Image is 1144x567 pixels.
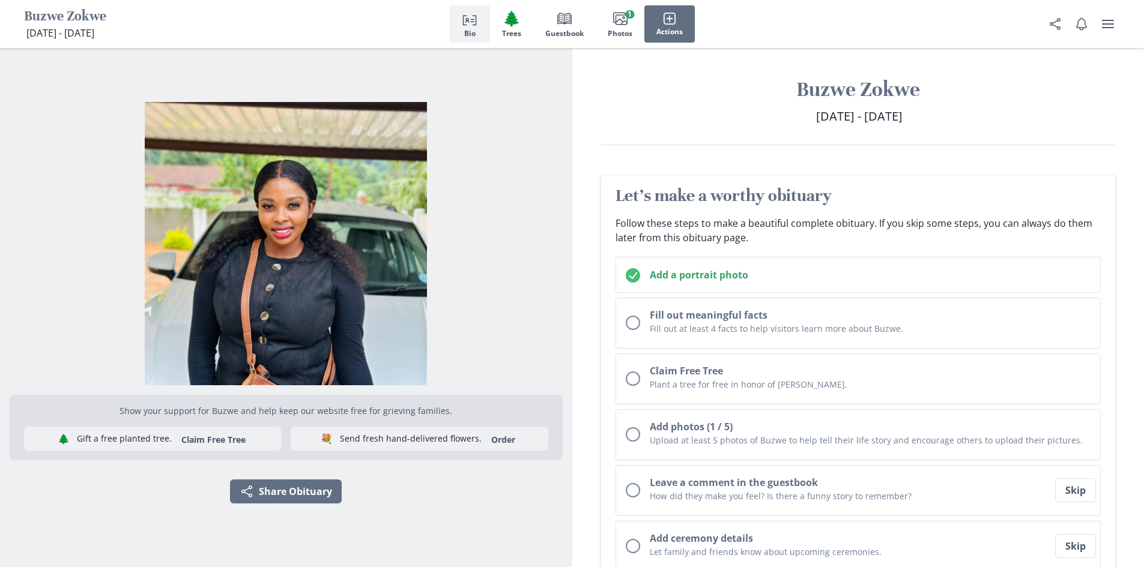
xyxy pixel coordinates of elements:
[650,268,1091,282] h2: Add a portrait photo
[650,490,1053,502] p: How did they make you feel? Is there a funny story to remember?
[816,108,903,124] span: [DATE] - [DATE]
[650,531,1053,545] h2: Add ceremony details
[616,298,1101,349] button: Fill out meaningful factsFill out at least 4 facts to help visitors learn more about Buzwe.
[650,419,1091,434] h2: Add photos (1 / 5)
[616,216,1101,245] p: Follow these steps to make a beautiful complete obituary. If you skip some steps, you can always ...
[616,465,1101,516] button: Leave a comment in the guestbookHow did they make you feel? Is there a funny story to remember?
[174,434,253,445] button: Claim Free Tree
[626,539,640,553] div: Unchecked circle
[626,371,640,386] div: Unchecked circle
[650,308,1091,322] h2: Fill out meaningful facts
[502,29,521,38] span: Trees
[616,409,1101,460] button: Add photos (1 / 5)Upload at least 5 photos of Buzwe to help tell their life story and encourage o...
[625,10,634,19] span: 1
[650,322,1091,335] p: Fill out at least 4 facts to help visitors learn more about Buzwe.
[616,353,1101,404] button: Claim Free TreePlant a tree for free in honor of [PERSON_NAME].
[596,5,644,43] button: Photos
[644,5,695,43] button: Actions
[616,185,1101,206] h2: Let's make a worthy obituary
[230,479,342,503] button: Share Obituary
[626,427,640,442] div: Unchecked circle
[1055,478,1096,502] button: Skip
[449,5,490,43] button: Bio
[503,10,521,27] span: Tree
[24,404,548,417] p: Show your support for Buzwe and help keep our website free for grieving families.
[484,434,522,445] a: Order
[626,483,640,497] div: Unchecked circle
[1070,12,1094,36] button: Notifications
[650,434,1091,446] p: Upload at least 5 photos of Buzwe to help tell their life story and encourage others to upload th...
[26,26,94,40] span: [DATE] - [DATE]
[656,28,683,36] span: Actions
[601,77,1116,103] h1: Buzwe Zokwe
[1043,12,1067,36] button: Share Obituary
[626,316,640,330] div: Unchecked circle
[650,475,1053,490] h2: Leave a comment in the guestbook
[650,378,1091,391] p: Plant a tree for free in honor of [PERSON_NAME].
[608,29,632,38] span: Photos
[24,8,106,26] h1: Buzwe Zokwe
[1096,12,1120,36] button: user menu
[10,102,563,386] img: Photo of Buzwe
[1055,534,1096,558] button: Skip
[650,364,1091,378] h2: Claim Free Tree
[616,257,1101,293] button: Add a portrait photo
[464,29,476,38] span: Bio
[490,5,533,43] button: Trees
[10,92,563,386] div: Show portrait image options
[533,5,596,43] button: Guestbook
[626,268,640,283] svg: Checked circle
[650,545,1053,558] p: Let family and friends know about upcoming ceremonies.
[545,29,584,38] span: Guestbook
[340,432,482,445] p: Send fresh hand-delivered flowers.
[321,431,333,446] span: flowers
